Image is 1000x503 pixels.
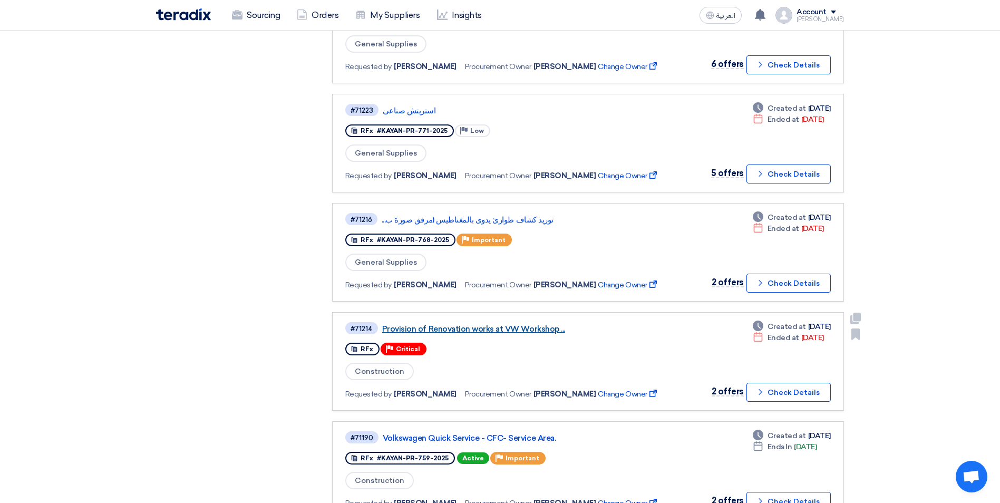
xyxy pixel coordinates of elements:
[956,461,987,492] div: Open chat
[347,4,428,27] a: My Suppliers
[753,321,831,332] div: [DATE]
[753,223,824,234] div: [DATE]
[472,236,506,244] span: Important
[377,236,449,244] span: #KAYAN-PR-768-2025
[377,454,449,462] span: #KAYAN-PR-759-2025
[457,452,489,464] span: Active
[753,441,817,452] div: [DATE]
[345,170,392,181] span: Requested by
[345,363,414,380] span: Construction
[533,61,596,72] span: [PERSON_NAME]
[361,236,373,244] span: RFx
[288,4,347,27] a: Orders
[465,170,531,181] span: Procurement Owner
[768,223,799,234] span: Ended at
[383,433,646,443] a: Volkswagen Quick Service - CFC- Service Area.
[377,127,448,134] span: #KAYAN-PR-771-2025
[470,127,484,134] span: Low
[768,321,806,332] span: Created at
[598,170,658,181] span: Change Owner
[465,389,531,400] span: Procurement Owner
[712,277,744,287] span: 2 offers
[351,216,372,223] div: #71216
[716,12,735,20] span: العربية
[797,8,827,17] div: Account
[753,103,831,114] div: [DATE]
[753,430,831,441] div: [DATE]
[465,61,531,72] span: Procurement Owner
[711,59,744,69] span: 6 offers
[768,212,806,223] span: Created at
[598,279,658,291] span: Change Owner
[533,279,596,291] span: [PERSON_NAME]
[598,61,658,72] span: Change Owner
[768,441,792,452] span: Ends In
[345,144,426,162] span: General Supplies
[351,325,373,332] div: #71214
[351,434,373,441] div: #71190
[156,8,211,21] img: Teradix logo
[382,215,645,225] a: توريد كشاف طوارئ يدوى بالمغناطيس (مرفق صورة ب...
[711,168,744,178] span: 5 offers
[345,61,392,72] span: Requested by
[361,345,373,353] span: RFx
[533,170,596,181] span: [PERSON_NAME]
[345,389,392,400] span: Requested by
[361,454,373,462] span: RFx
[383,106,646,115] a: استريتش صناعى
[345,35,426,53] span: General Supplies
[768,332,799,343] span: Ended at
[394,61,457,72] span: [PERSON_NAME]
[394,279,457,291] span: [PERSON_NAME]
[361,127,373,134] span: RFx
[224,4,288,27] a: Sourcing
[797,16,844,22] div: [PERSON_NAME]
[768,430,806,441] span: Created at
[746,55,831,74] button: Check Details
[429,4,490,27] a: Insights
[712,386,744,396] span: 2 offers
[345,254,426,271] span: General Supplies
[345,472,414,489] span: Construction
[753,332,824,343] div: [DATE]
[506,454,539,462] span: Important
[768,103,806,114] span: Created at
[382,324,646,334] a: Provision of Renovation works at VW Workshop ...
[396,345,420,353] span: Critical
[345,279,392,291] span: Requested by
[775,7,792,24] img: profile_test.png
[753,212,831,223] div: [DATE]
[394,389,457,400] span: [PERSON_NAME]
[746,383,831,402] button: Check Details
[533,389,596,400] span: [PERSON_NAME]
[768,114,799,125] span: Ended at
[746,165,831,183] button: Check Details
[598,389,658,400] span: Change Owner
[753,114,824,125] div: [DATE]
[394,170,457,181] span: [PERSON_NAME]
[700,7,742,24] button: العربية
[746,274,831,293] button: Check Details
[465,279,531,291] span: Procurement Owner
[351,107,373,114] div: #71223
